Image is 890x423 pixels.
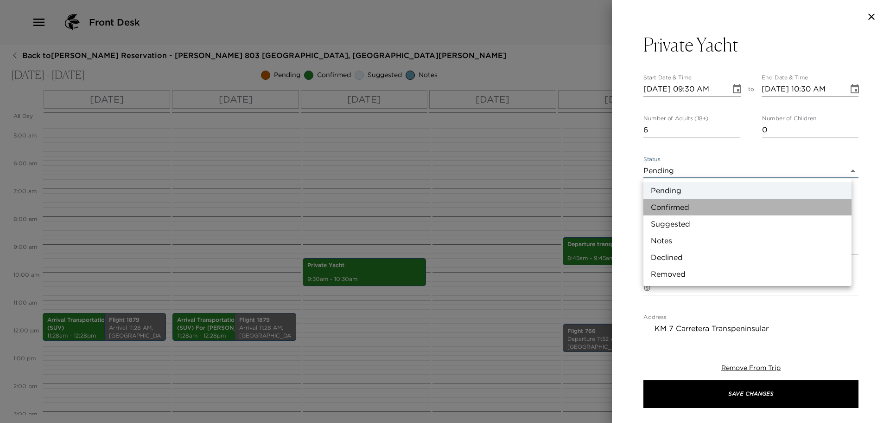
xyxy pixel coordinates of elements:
[643,182,852,199] li: Pending
[643,199,852,215] li: Confirmed
[643,232,852,249] li: Notes
[643,249,852,266] li: Declined
[643,266,852,282] li: Removed
[643,215,852,232] li: Suggested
